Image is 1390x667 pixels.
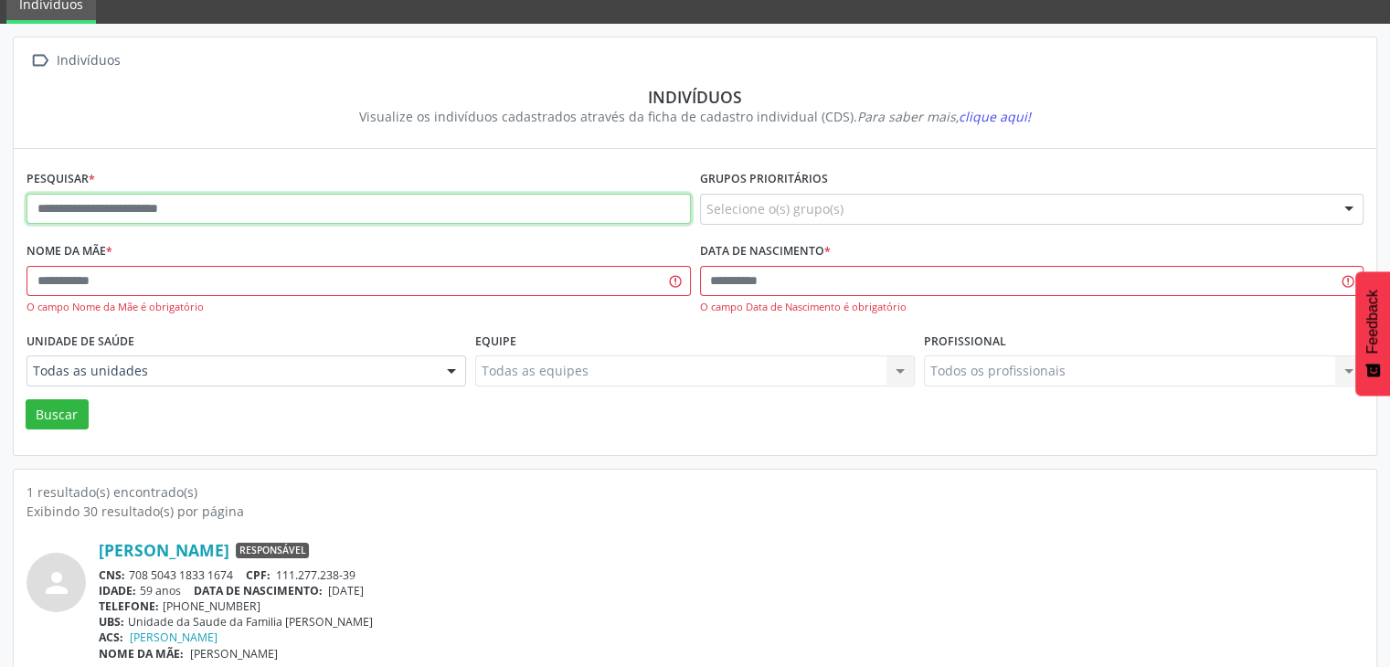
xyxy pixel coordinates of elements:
span: [PERSON_NAME] [190,646,278,662]
label: Nome da mãe [27,238,112,266]
span: Selecione o(s) grupo(s) [706,199,844,218]
a: [PERSON_NAME] [130,630,218,645]
i: Para saber mais, [857,108,1031,125]
i: person [40,566,73,599]
span: clique aqui! [959,108,1031,125]
label: Pesquisar [27,165,95,194]
i:  [27,48,53,74]
div: Indivíduos [53,48,123,74]
div: Indivíduos [39,87,1351,107]
span: IDADE: [99,583,136,598]
span: CPF: [246,567,271,583]
div: [PHONE_NUMBER] [99,598,1363,614]
span: NOME DA MÃE: [99,646,184,662]
div: Unidade da Saude da Familia [PERSON_NAME] [99,614,1363,630]
span: Responsável [236,543,309,559]
a:  Indivíduos [27,48,123,74]
label: Equipe [475,327,516,355]
div: O campo Data de Nascimento é obrigatório [700,300,1364,315]
label: Grupos prioritários [700,165,828,194]
div: Exibindo 30 resultado(s) por página [27,502,1363,521]
div: 1 resultado(s) encontrado(s) [27,482,1363,502]
div: Visualize os indivíduos cadastrados através da ficha de cadastro individual (CDS). [39,107,1351,126]
button: Buscar [26,399,89,430]
div: 708 5043 1833 1674 [99,567,1363,583]
span: [DATE] [328,583,364,598]
span: ACS: [99,630,123,645]
span: CNS: [99,567,125,583]
span: DATA DE NASCIMENTO: [194,583,323,598]
span: UBS: [99,614,124,630]
span: Todas as unidades [33,362,429,380]
span: TELEFONE: [99,598,159,614]
label: Profissional [924,327,1006,355]
button: Feedback - Mostrar pesquisa [1355,271,1390,396]
div: 59 anos [99,583,1363,598]
label: Unidade de saúde [27,327,134,355]
label: Data de nascimento [700,238,831,266]
span: 111.277.238-39 [276,567,355,583]
div: O campo Nome da Mãe é obrigatório [27,300,691,315]
a: [PERSON_NAME] [99,540,229,560]
span: Feedback [1364,290,1381,354]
